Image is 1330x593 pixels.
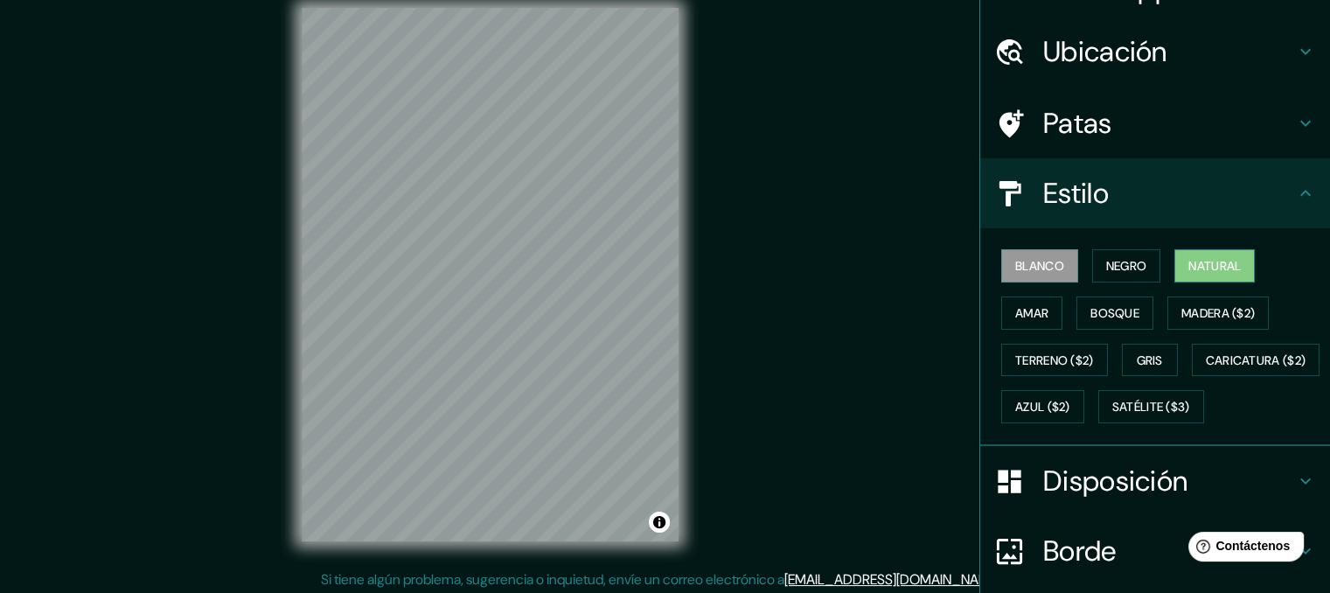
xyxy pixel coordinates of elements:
font: Negro [1106,258,1147,274]
div: Borde [980,516,1330,586]
font: Satélite ($3) [1112,400,1190,415]
font: Patas [1043,105,1112,142]
font: Blanco [1015,258,1064,274]
button: Natural [1174,249,1255,283]
font: Borde [1043,533,1117,569]
div: Patas [980,88,1330,158]
font: Disposición [1043,463,1187,499]
div: Disposición [980,446,1330,516]
button: Caricatura ($2) [1192,344,1320,377]
div: Ubicación [980,17,1330,87]
font: Ubicación [1043,33,1167,70]
iframe: Lanzador de widgets de ayuda [1174,525,1311,574]
button: Azul ($2) [1001,390,1084,423]
button: Madera ($2) [1167,296,1269,330]
font: Madera ($2) [1181,305,1255,321]
button: Terreno ($2) [1001,344,1108,377]
font: Azul ($2) [1015,400,1070,415]
button: Bosque [1076,296,1153,330]
font: Terreno ($2) [1015,352,1094,368]
font: Caricatura ($2) [1206,352,1306,368]
button: Blanco [1001,249,1078,283]
div: Estilo [980,158,1330,228]
button: Gris [1122,344,1178,377]
font: Si tiene algún problema, sugerencia o inquietud, envíe un correo electrónico a [321,570,784,589]
a: [EMAIL_ADDRESS][DOMAIN_NAME] [784,570,1000,589]
font: Bosque [1090,305,1139,321]
button: Satélite ($3) [1098,390,1204,423]
font: Natural [1188,258,1241,274]
button: Amar [1001,296,1062,330]
button: Negro [1092,249,1161,283]
font: Amar [1015,305,1048,321]
font: Gris [1137,352,1163,368]
canvas: Mapa [302,8,679,541]
font: Estilo [1043,175,1109,212]
button: Activar o desactivar atribución [649,512,670,533]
